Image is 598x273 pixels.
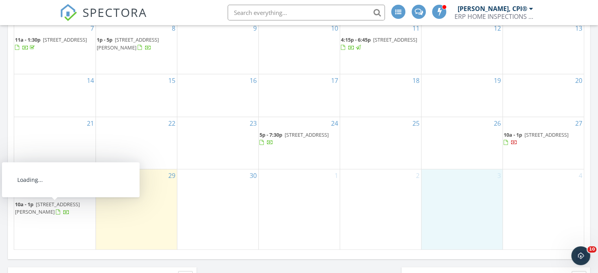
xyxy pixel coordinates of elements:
[228,5,385,20] input: Search everything...
[258,74,340,117] td: Go to September 17, 2025
[492,22,502,35] a: Go to September 12, 2025
[333,169,340,182] a: Go to October 1, 2025
[341,36,417,51] a: 4:15p - 6:45p [STREET_ADDRESS]
[15,183,38,191] span: 8a - 8:30a
[421,22,502,74] td: Go to September 12, 2025
[15,200,95,217] a: 10a - 1p [STREET_ADDRESS][PERSON_NAME]
[258,169,340,249] td: Go to October 1, 2025
[285,131,329,138] span: [STREET_ADDRESS]
[170,22,177,35] a: Go to September 8, 2025
[340,169,421,249] td: Go to October 2, 2025
[458,5,527,13] div: [PERSON_NAME], CPI®
[15,36,40,43] span: 11a - 1:30p
[574,117,584,130] a: Go to September 27, 2025
[85,169,96,182] a: Go to September 28, 2025
[574,22,584,35] a: Go to September 13, 2025
[502,117,584,169] td: Go to September 27, 2025
[43,36,87,43] span: [STREET_ADDRESS]
[14,117,96,169] td: Go to September 21, 2025
[252,22,258,35] a: Go to September 9, 2025
[341,35,420,52] a: 4:15p - 6:45p [STREET_ADDRESS]
[167,169,177,182] a: Go to September 29, 2025
[97,36,159,51] a: 1p - 5p [STREET_ADDRESS][PERSON_NAME]
[258,117,340,169] td: Go to September 24, 2025
[492,74,502,87] a: Go to September 19, 2025
[411,22,421,35] a: Go to September 11, 2025
[97,36,159,51] span: [STREET_ADDRESS][PERSON_NAME]
[167,117,177,130] a: Go to September 22, 2025
[85,117,96,130] a: Go to September 21, 2025
[421,169,502,249] td: Go to October 3, 2025
[15,183,95,200] a: 8a - 8:30a [STREET_ADDRESS]
[492,117,502,130] a: Go to September 26, 2025
[574,74,584,87] a: Go to September 20, 2025
[96,169,177,249] td: Go to September 29, 2025
[421,117,502,169] td: Go to September 26, 2025
[340,22,421,74] td: Go to September 11, 2025
[373,36,417,43] span: [STREET_ADDRESS]
[248,74,258,87] a: Go to September 16, 2025
[14,22,96,74] td: Go to September 7, 2025
[60,11,147,27] a: SPECTORA
[258,22,340,74] td: Go to September 10, 2025
[85,74,96,87] a: Go to September 14, 2025
[411,74,421,87] a: Go to September 18, 2025
[259,131,282,138] span: 5p - 7:30p
[587,246,596,253] span: 10
[248,117,258,130] a: Go to September 23, 2025
[15,36,87,51] a: 11a - 1:30p [STREET_ADDRESS]
[15,183,84,198] a: 8a - 8:30a [STREET_ADDRESS]
[504,131,569,146] a: 10a - 1p [STREET_ADDRESS]
[177,22,258,74] td: Go to September 9, 2025
[329,22,340,35] a: Go to September 10, 2025
[502,22,584,74] td: Go to September 13, 2025
[177,169,258,249] td: Go to September 30, 2025
[97,35,176,52] a: 1p - 5p [STREET_ADDRESS][PERSON_NAME]
[411,117,421,130] a: Go to September 25, 2025
[259,131,329,146] a: 5p - 7:30p [STREET_ADDRESS]
[421,74,502,117] td: Go to September 19, 2025
[329,117,340,130] a: Go to September 24, 2025
[259,130,339,147] a: 5p - 7:30p [STREET_ADDRESS]
[40,183,84,191] span: [STREET_ADDRESS]
[571,246,590,265] iframe: Intercom live chat
[340,117,421,169] td: Go to September 25, 2025
[340,74,421,117] td: Go to September 18, 2025
[83,4,147,20] span: SPECTORA
[454,13,533,20] div: ERP HOME INSPECTIONS MD
[97,36,112,43] span: 1p - 5p
[14,74,96,117] td: Go to September 14, 2025
[167,74,177,87] a: Go to September 15, 2025
[60,4,77,21] img: The Best Home Inspection Software - Spectora
[15,201,80,215] a: 10a - 1p [STREET_ADDRESS][PERSON_NAME]
[577,169,584,182] a: Go to October 4, 2025
[15,201,80,215] span: [STREET_ADDRESS][PERSON_NAME]
[177,74,258,117] td: Go to September 16, 2025
[524,131,569,138] span: [STREET_ADDRESS]
[504,130,583,147] a: 10a - 1p [STREET_ADDRESS]
[15,35,95,52] a: 11a - 1:30p [STREET_ADDRESS]
[177,117,258,169] td: Go to September 23, 2025
[414,169,421,182] a: Go to October 2, 2025
[502,74,584,117] td: Go to September 20, 2025
[248,169,258,182] a: Go to September 30, 2025
[341,36,371,43] span: 4:15p - 6:45p
[96,22,177,74] td: Go to September 8, 2025
[96,74,177,117] td: Go to September 15, 2025
[14,169,96,249] td: Go to September 28, 2025
[15,201,33,208] span: 10a - 1p
[329,74,340,87] a: Go to September 17, 2025
[504,131,522,138] span: 10a - 1p
[502,169,584,249] td: Go to October 4, 2025
[96,117,177,169] td: Go to September 22, 2025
